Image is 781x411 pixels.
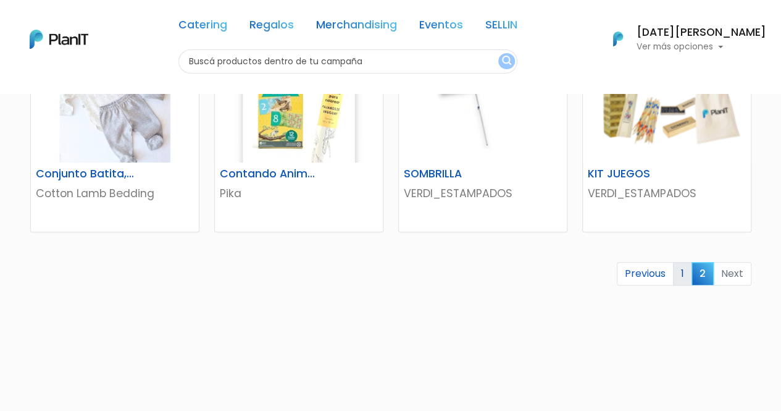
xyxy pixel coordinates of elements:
a: KIT JUEGOS VERDI_ESTAMPADOS [582,53,751,232]
h6: SOMBRILLA [396,167,512,180]
input: Buscá productos dentro de tu campaña [178,49,517,74]
a: SOMBRILLA VERDI_ESTAMPADOS [398,53,567,232]
a: Previous [617,262,674,286]
img: thumb_BD93420D-603B-4D67-A59E-6FB358A47D23.jpeg [399,54,567,163]
p: VERDI_ESTAMPADOS [404,185,562,201]
img: thumb_Captura_de_pantalla_2025-09-04_105435.png [583,54,751,163]
p: Pika [220,185,378,201]
div: ¿Necesitás ayuda? [64,12,178,36]
p: Cotton Lamb Bedding [36,185,194,201]
a: SELLIN [485,20,517,35]
img: search_button-432b6d5273f82d61273b3651a40e1bd1b912527efae98b1b7a1b2c0702e16a8d.svg [502,56,511,67]
img: PlanIt Logo [604,25,632,53]
p: VERDI_ESTAMPADOS [588,185,746,201]
h6: KIT JUEGOS [580,167,696,180]
img: thumb_2FDA6350-6045-48DC-94DD-55C445378348-Photoroom__8_.jpg [31,54,199,163]
span: 2 [691,262,714,285]
h6: [DATE][PERSON_NAME] [637,27,766,38]
p: Ver más opciones [637,43,766,51]
img: thumb_2FDA6350-6045-48DC-94DD-55C445378348-Photoroom__12_.jpg [215,54,383,163]
h6: Contando Animales Puzle + Lamina Gigante [212,167,328,180]
a: Eventos [419,20,463,35]
a: 1 [673,262,692,286]
button: PlanIt Logo [DATE][PERSON_NAME] Ver más opciones [597,23,766,55]
h6: Conjunto Batita, Pelele y Gorro [28,167,144,180]
a: Catering [178,20,227,35]
a: Regalos [249,20,294,35]
a: Merchandising [316,20,397,35]
a: Conjunto Batita, Pelele y Gorro Cotton Lamb Bedding [30,53,199,232]
img: PlanIt Logo [30,30,88,49]
a: Contando Animales Puzle + Lamina Gigante Pika [214,53,383,232]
